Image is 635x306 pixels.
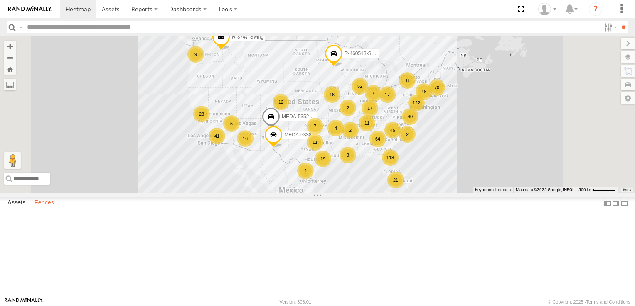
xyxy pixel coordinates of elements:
[4,152,21,169] button: Drag Pegman onto the map to open Street View
[352,78,368,95] div: 52
[589,2,602,16] i: ?
[4,63,16,75] button: Zoom Home
[399,72,416,89] div: 8
[273,94,289,110] div: 12
[4,79,16,90] label: Measure
[307,118,323,134] div: 7
[3,197,30,209] label: Assets
[408,95,425,111] div: 122
[428,79,445,96] div: 70
[359,115,375,131] div: 11
[30,197,58,209] label: Fences
[621,92,635,104] label: Map Settings
[369,131,386,147] div: 64
[620,197,629,209] label: Hide Summary Table
[612,197,620,209] label: Dock Summary Table to the Right
[340,100,356,116] div: 2
[365,85,381,102] div: 7
[4,52,16,63] button: Zoom out
[402,108,418,125] div: 40
[548,299,630,304] div: © Copyright 2025 -
[297,163,314,179] div: 2
[475,187,511,193] button: Keyboard shortcuts
[535,3,559,15] div: Jennifer Albro
[232,34,263,39] span: R-3747-Swing
[282,113,325,119] span: MEDA-535214-Roll
[209,128,225,144] div: 41
[8,6,52,12] img: rand-logo.svg
[327,120,344,136] div: 4
[280,299,311,304] div: Version: 308.01
[187,46,204,63] div: 9
[193,106,210,122] div: 28
[603,197,612,209] label: Dock Summary Table to the Left
[324,86,340,103] div: 16
[307,134,323,151] div: 11
[601,21,619,33] label: Search Filter Options
[387,172,404,188] div: 21
[384,122,401,138] div: 45
[5,298,43,306] a: Visit our Website
[379,86,396,103] div: 17
[362,100,378,117] div: 17
[586,299,630,304] a: Terms and Conditions
[416,83,432,100] div: 48
[345,51,381,56] span: R-460513-Swing
[4,41,16,52] button: Zoom in
[340,147,356,163] div: 3
[223,115,240,132] div: 5
[17,21,24,33] label: Search Query
[623,188,631,191] a: Terms (opens in new tab)
[399,126,416,143] div: 2
[578,187,593,192] span: 500 km
[382,149,399,166] div: 118
[576,187,618,193] button: Map Scale: 500 km per 52 pixels
[284,131,327,137] span: MEDA-533805-Roll
[315,151,331,167] div: 19
[237,130,254,147] div: 16
[342,122,359,138] div: 2
[516,187,573,192] span: Map data ©2025 Google, INEGI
